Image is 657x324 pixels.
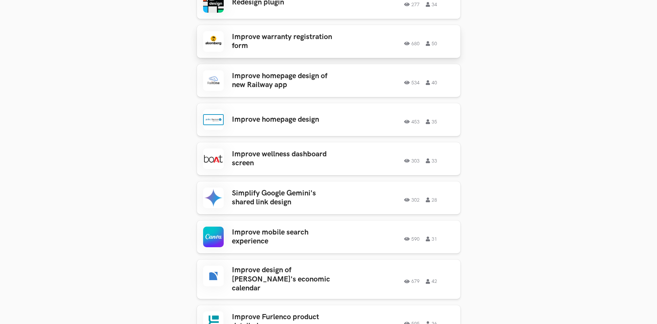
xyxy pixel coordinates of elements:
[232,266,339,293] h3: Improve design of [PERSON_NAME]'s economic calendar
[426,237,437,241] span: 31
[404,158,420,163] span: 303
[404,197,420,202] span: 302
[426,80,437,85] span: 40
[404,41,420,46] span: 680
[426,279,437,284] span: 42
[197,260,460,299] a: Improve design of [PERSON_NAME]'s economic calendar 679 42
[404,80,420,85] span: 534
[232,228,339,246] h3: Improve mobile search experience
[197,181,460,214] a: Simplify Google Gemini's shared link design 302 28
[404,2,420,7] span: 277
[404,279,420,284] span: 679
[197,142,460,175] a: Improve wellness dashboard screen 303 33
[426,2,437,7] span: 34
[232,115,339,124] h3: Improve homepage design
[197,103,460,136] a: Improve homepage design 453 35
[426,197,437,202] span: 28
[426,41,437,46] span: 50
[197,64,460,97] a: Improve homepage design of new Railway app 534 40
[197,25,460,58] a: Improve warranty registration form 680 50
[232,33,339,51] h3: Improve warranty registration form
[404,237,420,241] span: 590
[426,158,437,163] span: 33
[232,72,339,90] h3: Improve homepage design of new Railway app
[426,119,437,124] span: 35
[197,220,460,253] a: Improve mobile search experience 590 31
[232,150,339,168] h3: Improve wellness dashboard screen
[404,119,420,124] span: 453
[232,189,339,207] h3: Simplify Google Gemini's shared link design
